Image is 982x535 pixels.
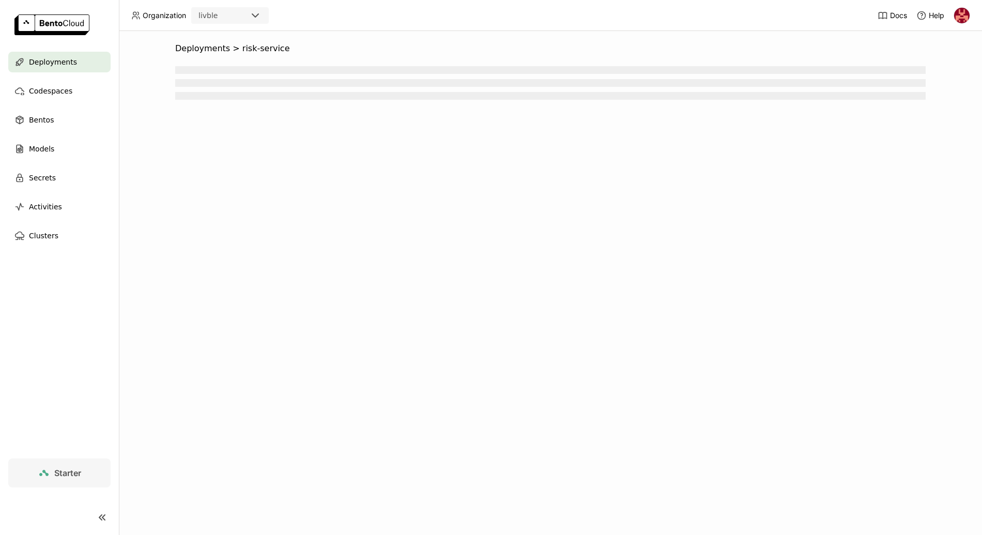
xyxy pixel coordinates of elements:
a: Models [8,139,111,159]
a: Starter [8,458,111,487]
span: > [230,43,242,54]
span: Deployments [29,56,77,68]
span: Docs [890,11,907,20]
img: logo [14,14,89,35]
a: Docs [878,10,907,21]
span: Clusters [29,230,58,242]
span: Activities [29,201,62,213]
span: Secrets [29,172,56,184]
span: Deployments [175,43,230,54]
span: Help [929,11,944,20]
span: Bentos [29,114,54,126]
span: Codespaces [29,85,72,97]
input: Selected livble. [219,11,220,21]
span: Starter [54,468,81,478]
a: Clusters [8,225,111,246]
div: Help [916,10,944,21]
img: Uri Vinetz [954,8,970,23]
a: Deployments [8,52,111,72]
a: Secrets [8,167,111,188]
span: risk-service [242,43,290,54]
span: Organization [143,11,186,20]
a: Bentos [8,110,111,130]
nav: Breadcrumbs navigation [175,43,926,54]
div: livble [198,10,218,21]
a: Activities [8,196,111,217]
span: Models [29,143,54,155]
a: Codespaces [8,81,111,101]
